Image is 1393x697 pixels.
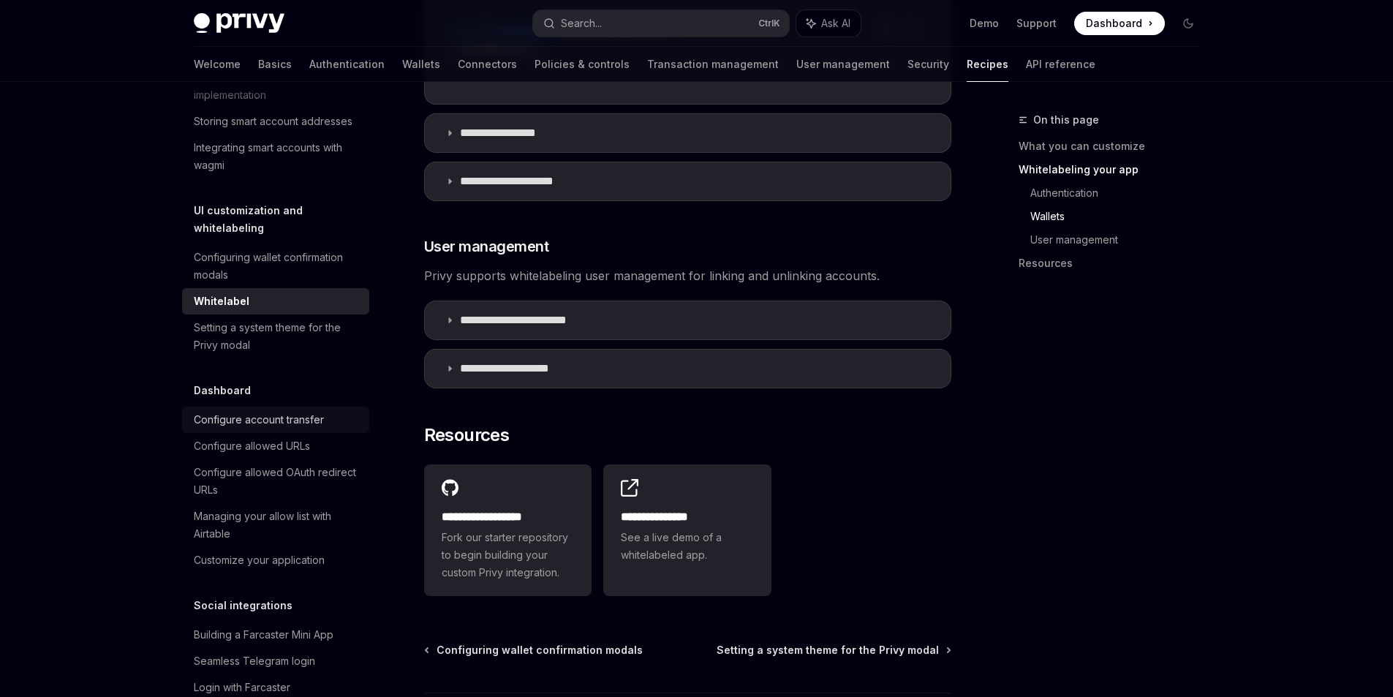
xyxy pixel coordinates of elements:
[194,437,310,455] div: Configure allowed URLs
[717,643,939,658] span: Setting a system theme for the Privy modal
[437,643,643,658] span: Configuring wallet confirmation modals
[1019,135,1212,158] a: What you can customize
[1026,47,1095,82] a: API reference
[194,249,360,284] div: Configuring wallet confirmation modals
[182,135,369,178] a: Integrating smart accounts with wagmi
[1177,12,1200,35] button: Toggle dark mode
[561,15,602,32] div: Search...
[1030,228,1212,252] a: User management
[1033,111,1099,129] span: On this page
[424,464,592,596] a: **** **** **** ***Fork our starter repository to begin building your custom Privy integration.
[1086,16,1142,31] span: Dashboard
[194,464,360,499] div: Configure allowed OAuth redirect URLs
[1019,158,1212,181] a: Whitelabeling your app
[426,643,643,658] a: Configuring wallet confirmation modals
[182,108,369,135] a: Storing smart account addresses
[194,652,315,670] div: Seamless Telegram login
[182,288,369,314] a: Whitelabel
[182,547,369,573] a: Customize your application
[1030,205,1212,228] a: Wallets
[1030,181,1212,205] a: Authentication
[182,648,369,674] a: Seamless Telegram login
[194,293,249,310] div: Whitelabel
[182,244,369,288] a: Configuring wallet confirmation modals
[967,47,1008,82] a: Recipes
[1019,252,1212,275] a: Resources
[1074,12,1165,35] a: Dashboard
[424,423,510,447] span: Resources
[258,47,292,82] a: Basics
[194,508,360,543] div: Managing your allow list with Airtable
[194,411,324,429] div: Configure account transfer
[182,433,369,459] a: Configure allowed URLs
[182,459,369,503] a: Configure allowed OAuth redirect URLs
[442,529,575,581] span: Fork our starter repository to begin building your custom Privy integration.
[758,18,780,29] span: Ctrl K
[194,626,333,644] div: Building a Farcaster Mini App
[533,10,789,37] button: Search...CtrlK
[194,597,292,614] h5: Social integrations
[194,319,360,354] div: Setting a system theme for the Privy modal
[970,16,999,31] a: Demo
[647,47,779,82] a: Transaction management
[182,622,369,648] a: Building a Farcaster Mini App
[194,139,360,174] div: Integrating smart accounts with wagmi
[402,47,440,82] a: Wallets
[424,265,951,286] span: Privy supports whitelabeling user management for linking and unlinking accounts.
[535,47,630,82] a: Policies & controls
[621,529,754,564] span: See a live demo of a whitelabeled app.
[194,679,290,696] div: Login with Farcaster
[182,503,369,547] a: Managing your allow list with Airtable
[194,382,251,399] h5: Dashboard
[424,236,549,257] span: User management
[194,551,325,569] div: Customize your application
[182,314,369,358] a: Setting a system theme for the Privy modal
[194,47,241,82] a: Welcome
[182,407,369,433] a: Configure account transfer
[194,202,369,237] h5: UI customization and whitelabeling
[821,16,850,31] span: Ask AI
[796,47,890,82] a: User management
[194,13,284,34] img: dark logo
[458,47,517,82] a: Connectors
[1016,16,1057,31] a: Support
[309,47,385,82] a: Authentication
[796,10,861,37] button: Ask AI
[194,113,352,130] div: Storing smart account addresses
[717,643,950,658] a: Setting a system theme for the Privy modal
[907,47,949,82] a: Security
